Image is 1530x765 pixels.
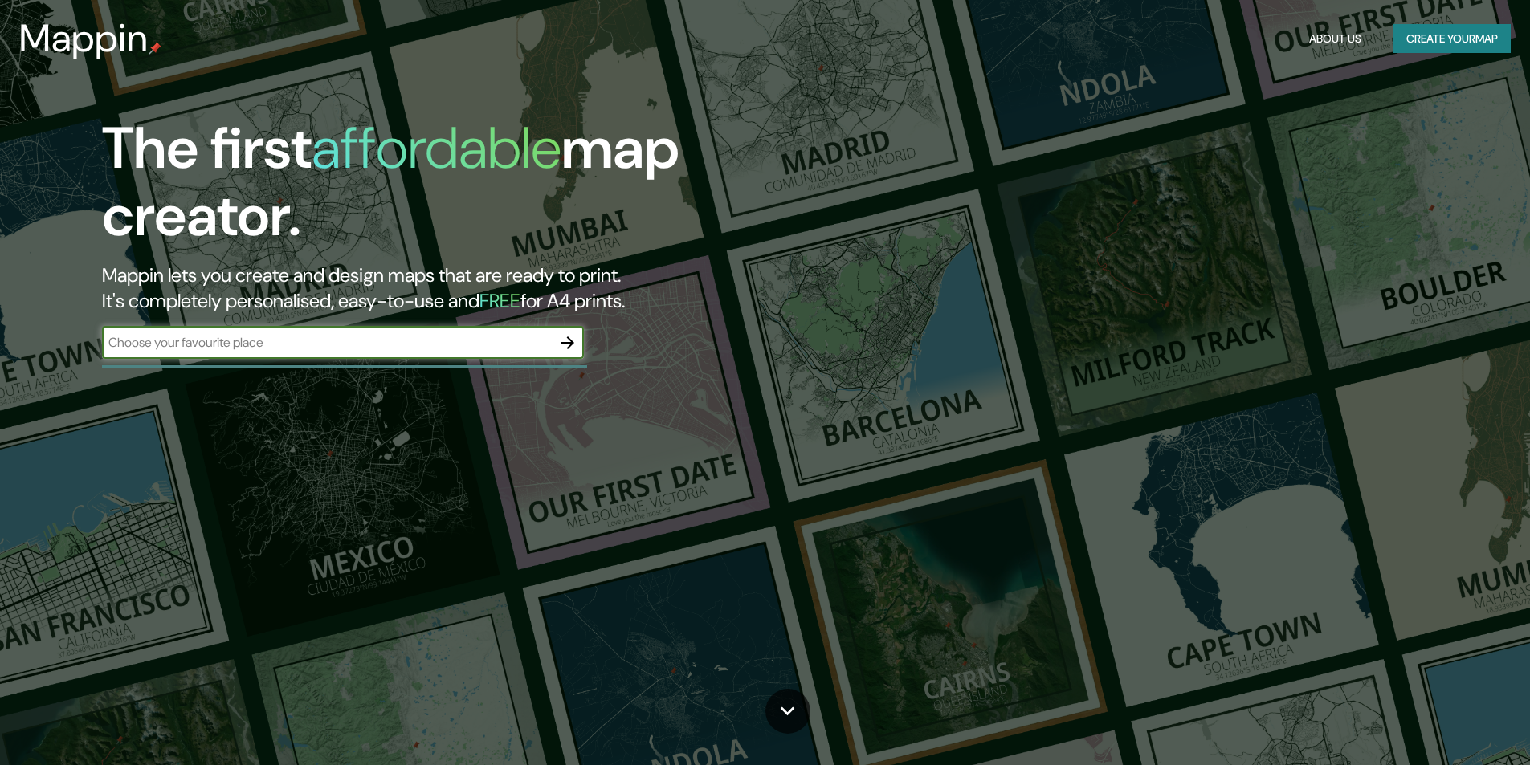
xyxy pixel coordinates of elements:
button: Create yourmap [1393,24,1511,54]
h1: The first map creator. [102,115,867,262]
button: About Us [1303,24,1368,54]
img: mappin-pin [149,42,161,55]
h1: affordable [312,111,561,185]
input: Choose your favourite place [102,333,552,352]
h5: FREE [479,288,520,313]
h2: Mappin lets you create and design maps that are ready to print. It's completely personalised, eas... [102,262,867,314]
h3: Mappin [19,16,149,61]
